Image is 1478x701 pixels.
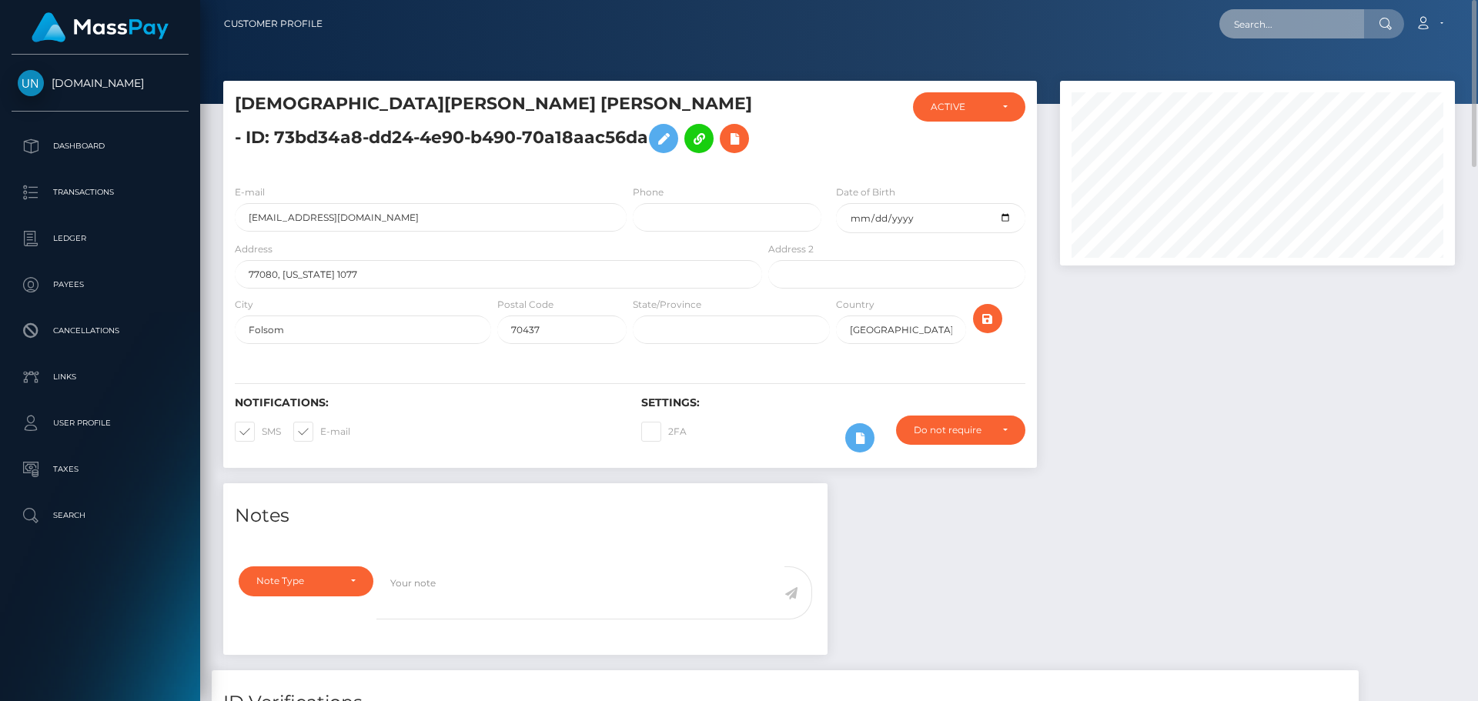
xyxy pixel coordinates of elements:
[836,298,874,312] label: Country
[235,422,281,442] label: SMS
[12,127,189,165] a: Dashboard
[641,422,687,442] label: 2FA
[235,185,265,199] label: E-mail
[235,396,618,409] h6: Notifications:
[235,502,816,529] h4: Notes
[239,566,373,596] button: Note Type
[12,265,189,304] a: Payees
[18,366,182,389] p: Links
[12,358,189,396] a: Links
[12,450,189,489] a: Taxes
[1219,9,1364,38] input: Search...
[18,412,182,435] p: User Profile
[293,422,350,442] label: E-mail
[768,242,814,256] label: Address 2
[896,416,1025,445] button: Do not require
[18,227,182,250] p: Ledger
[931,101,990,113] div: ACTIVE
[235,242,273,256] label: Address
[32,12,169,42] img: MassPay Logo
[18,458,182,481] p: Taxes
[913,92,1025,122] button: ACTIVE
[641,396,1025,409] h6: Settings:
[18,319,182,342] p: Cancellations
[18,181,182,204] p: Transactions
[12,173,189,212] a: Transactions
[12,496,189,535] a: Search
[256,575,338,587] div: Note Type
[633,185,664,199] label: Phone
[18,70,44,96] img: Unlockt.me
[836,185,895,199] label: Date of Birth
[633,298,701,312] label: State/Province
[18,135,182,158] p: Dashboard
[12,312,189,350] a: Cancellations
[235,298,253,312] label: City
[12,76,189,90] span: [DOMAIN_NAME]
[12,219,189,258] a: Ledger
[224,8,323,40] a: Customer Profile
[12,404,189,442] a: User Profile
[18,273,182,296] p: Payees
[497,298,553,312] label: Postal Code
[18,504,182,527] p: Search
[235,92,754,161] h5: [DEMOGRAPHIC_DATA][PERSON_NAME] [PERSON_NAME] - ID: 73bd34a8-dd24-4e90-b490-70a18aac56da
[914,424,990,436] div: Do not require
